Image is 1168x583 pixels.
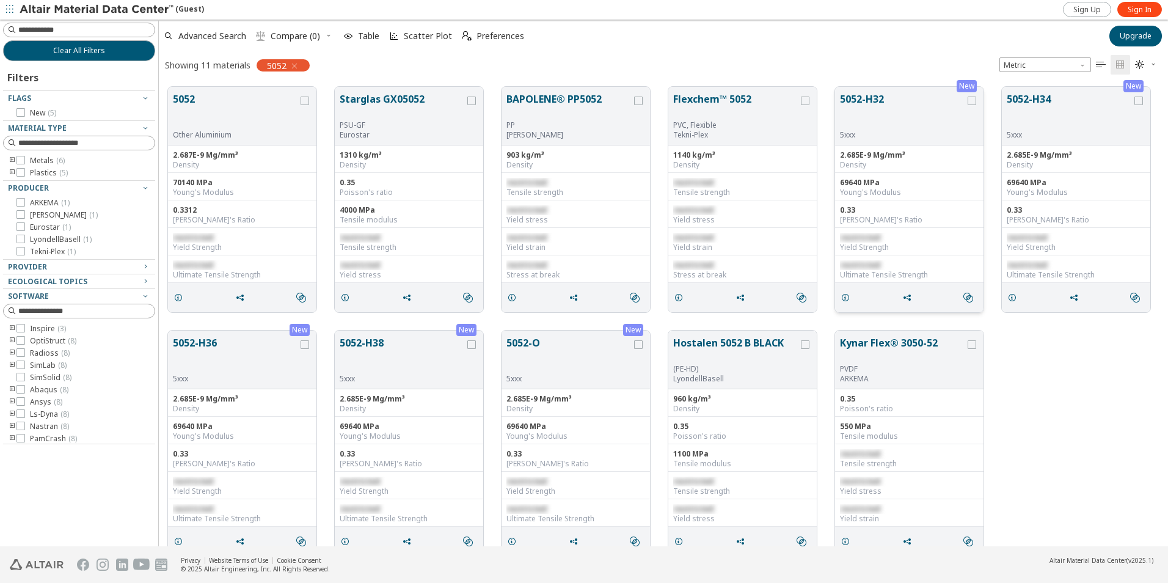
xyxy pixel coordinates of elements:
span: Provider [8,262,47,272]
button: Share [897,529,922,554]
span: restricted [673,177,714,188]
span: Scatter Plot [404,32,452,40]
span: restricted [506,476,547,486]
div: Yield strain [673,243,812,252]
span: ( 8 ) [60,409,69,419]
span: restricted [340,260,380,270]
div: Other Aluminium [173,130,298,140]
span: Eurostar [30,222,71,232]
span: ( 5 ) [48,108,56,118]
span: SimLab [30,361,67,370]
i:  [1115,60,1125,70]
div: Ultimate Tensile Strength [173,514,312,524]
button: Share [563,285,589,310]
div: 2.685E-9 Mg/mm³ [840,150,979,160]
div: [PERSON_NAME]'s Ratio [1007,215,1145,225]
div: Yield strain [506,243,645,252]
div: Density [506,160,645,170]
span: ( 1 ) [89,210,98,220]
div: [PERSON_NAME]'s Ratio [173,215,312,225]
span: Upgrade [1120,31,1152,41]
span: ( 3 ) [57,323,66,334]
div: 0.35 [673,422,812,431]
div: Young's Modulus [173,188,312,197]
div: 1100 MPa [673,449,812,459]
span: Material Type [8,123,67,133]
i: toogle group [8,385,16,395]
span: ( 1 ) [61,197,70,208]
span: ( 8 ) [61,348,70,358]
div: Young's Modulus [506,431,645,441]
span: restricted [840,504,880,514]
span: SimSolid [30,373,71,383]
button: 5052-H34 [1007,92,1132,130]
button: Kynar Flex® 3050-52 [840,335,965,364]
div: Tensile modulus [840,431,979,441]
span: restricted [1007,232,1047,243]
button: Similar search [1125,285,1150,310]
span: Producer [8,183,49,193]
div: Yield Strength [173,243,312,252]
button: Software [3,289,155,304]
div: Yield stress [673,215,812,225]
span: ( 8 ) [68,433,77,444]
i:  [256,31,266,41]
div: PVC, Flexible [673,120,798,130]
span: ( 5 ) [59,167,68,178]
i:  [463,537,473,546]
span: restricted [173,504,213,514]
div: Stress at break [506,270,645,280]
div: 69640 MPa [840,178,979,188]
div: Ultimate Tensile Strength [173,270,312,280]
button: Upgrade [1109,26,1162,46]
div: 69640 MPa [173,422,312,431]
button: Tile View [1111,55,1130,75]
button: Details [835,529,861,554]
div: Ultimate Tensile Strength [506,514,645,524]
i:  [963,537,973,546]
button: Share [563,529,589,554]
span: restricted [840,476,880,486]
button: Share [1064,285,1089,310]
span: ( 6 ) [56,155,65,166]
button: Table View [1091,55,1111,75]
div: 4000 MPa [340,205,478,215]
div: 903 kg/m³ [506,150,645,160]
span: Plastics [30,168,68,178]
button: Details [168,285,194,310]
span: restricted [340,476,380,486]
span: restricted [840,232,880,243]
span: ( 8 ) [58,360,67,370]
div: 2.685E-9 Mg/mm³ [506,394,645,404]
div: Filters [3,61,45,90]
span: ARKEMA [30,198,70,208]
button: Material Type [3,121,155,136]
button: Share [230,529,255,554]
button: Similar search [458,285,483,310]
div: Density [173,404,312,414]
button: Details [668,285,694,310]
span: ( 8 ) [68,335,76,346]
i: toogle group [8,324,16,334]
div: Tensile modulus [340,215,478,225]
span: Radioss [30,348,70,358]
span: restricted [506,232,547,243]
span: Inspire [30,324,66,334]
span: New [30,108,56,118]
div: Density [1007,160,1145,170]
div: [PERSON_NAME]'s Ratio [340,459,478,469]
button: Share [396,529,422,554]
span: ( 1 ) [83,234,92,244]
div: Yield Strength [506,486,645,496]
span: Ls-Dyna [30,409,69,419]
button: Similar search [791,529,817,554]
div: Yield Strength [340,486,478,496]
p: ARKEMA [840,374,965,384]
button: 5052-O [506,335,632,374]
div: Tensile strength [506,188,645,197]
div: Density [340,404,478,414]
button: Details [502,285,527,310]
span: Sign Up [1073,5,1101,15]
a: Sign In [1117,2,1162,17]
span: OptiStruct [30,336,76,346]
